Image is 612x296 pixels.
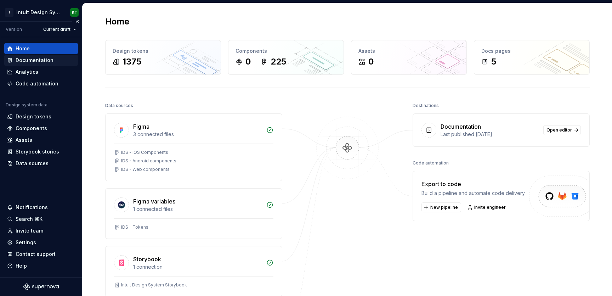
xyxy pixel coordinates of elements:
div: Destinations [413,101,439,111]
a: Docs pages5 [474,40,590,75]
div: Last published [DATE] [441,131,539,138]
div: Data sources [105,101,133,111]
div: Design tokens [16,113,51,120]
div: Storybook stories [16,148,59,155]
button: Contact support [4,248,78,260]
button: Search ⌘K [4,213,78,225]
div: Assets [358,48,459,55]
a: Invite team [4,225,78,236]
div: Help [16,262,27,269]
div: Home [16,45,30,52]
div: 0 [368,56,374,67]
div: Design tokens [113,48,214,55]
div: Notifications [16,204,48,211]
div: Storybook [133,255,161,263]
div: IDS - iOS Components [121,150,168,155]
a: Code automation [4,78,78,89]
div: 1 connected files [133,206,262,213]
a: Documentation [4,55,78,66]
button: Current draft [40,24,79,34]
a: Assets0 [351,40,467,75]
span: Current draft [43,27,70,32]
a: Home [4,43,78,54]
div: Figma [133,122,149,131]
div: 3 connected files [133,131,262,138]
a: Figma3 connected filesIDS - iOS ComponentsIDS - Android componentsIDS - Web components [105,113,282,181]
span: Invite engineer [474,205,506,210]
div: 225 [271,56,286,67]
div: Intuit Design System [16,9,62,16]
div: KT [72,10,77,15]
div: Code automation [16,80,58,87]
div: 0 [245,56,251,67]
div: I [5,8,13,17]
svg: Supernova Logo [23,283,59,290]
div: IDS - Android components [121,158,176,164]
a: Data sources [4,158,78,169]
div: IDS - Tokens [121,224,148,230]
a: Components [4,123,78,134]
div: Intuit Design System Storybook [121,282,187,288]
div: Invite team [16,227,43,234]
div: Build a pipeline and automate code delivery. [421,190,526,197]
a: Open editor [543,125,581,135]
div: Data sources [16,160,49,167]
div: Analytics [16,68,38,76]
div: 1375 [123,56,141,67]
div: Components [16,125,47,132]
a: Design tokens1375 [105,40,221,75]
a: Components0225 [228,40,344,75]
a: Invite engineer [465,202,509,212]
button: New pipeline [421,202,461,212]
div: Settings [16,239,36,246]
div: Docs pages [481,48,582,55]
div: Documentation [441,122,481,131]
h2: Home [105,16,129,27]
div: Search ⌘K [16,216,42,223]
div: 5 [491,56,496,67]
div: Version [6,27,22,32]
div: Export to code [421,180,526,188]
a: Analytics [4,66,78,78]
button: Help [4,260,78,272]
div: Code automation [413,158,449,168]
button: Notifications [4,202,78,213]
div: Assets [16,136,32,144]
div: Figma variables [133,197,175,206]
a: Design tokens [4,111,78,122]
a: Assets [4,134,78,146]
button: Collapse sidebar [72,17,82,27]
a: Storybook stories [4,146,78,157]
span: Open editor [546,127,572,133]
div: IDS - Web components [121,167,170,172]
div: Documentation [16,57,53,64]
div: Design system data [6,102,47,108]
span: New pipeline [430,205,458,210]
a: Settings [4,237,78,248]
div: 1 connection [133,263,262,270]
button: IIntuit Design SystemKT [1,5,81,20]
div: Components [236,48,336,55]
a: Figma variables1 connected filesIDS - Tokens [105,188,282,239]
div: Contact support [16,251,56,258]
